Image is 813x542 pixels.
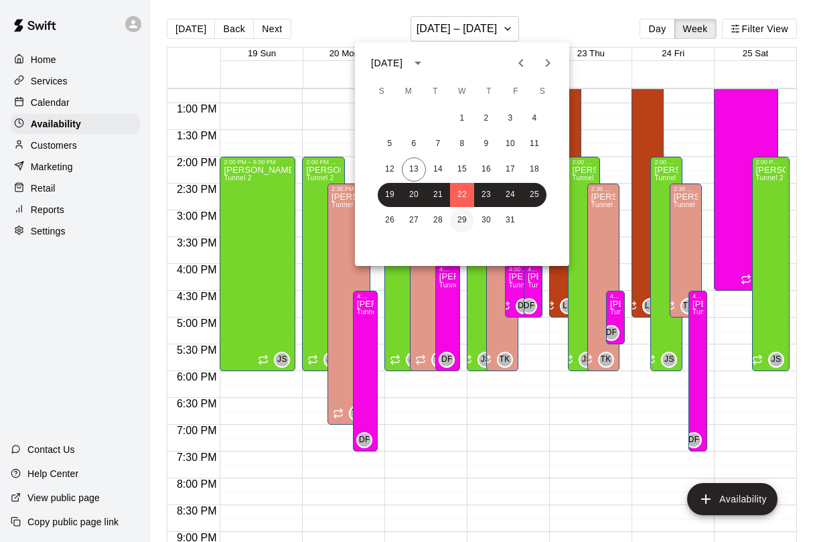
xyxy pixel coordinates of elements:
button: 17 [498,157,522,182]
button: calendar view is open, switch to year view [406,52,429,74]
button: Previous month [508,50,534,76]
span: Sunday [370,78,394,105]
button: 27 [402,208,426,232]
button: 13 [402,157,426,182]
button: 4 [522,107,546,131]
span: Monday [396,78,421,105]
button: 28 [426,208,450,232]
button: 9 [474,132,498,156]
div: [DATE] [371,56,402,70]
button: 22 [450,183,474,207]
button: 6 [402,132,426,156]
span: Tuesday [423,78,447,105]
button: 7 [426,132,450,156]
button: 29 [450,208,474,232]
button: 2 [474,107,498,131]
button: 19 [378,183,402,207]
button: 25 [522,183,546,207]
button: 5 [378,132,402,156]
button: 20 [402,183,426,207]
button: 18 [522,157,546,182]
span: Saturday [530,78,555,105]
button: 10 [498,132,522,156]
button: 15 [450,157,474,182]
button: Next month [534,50,561,76]
button: 11 [522,132,546,156]
button: 12 [378,157,402,182]
span: Thursday [477,78,501,105]
button: 8 [450,132,474,156]
button: 3 [498,107,522,131]
span: Friday [504,78,528,105]
span: Wednesday [450,78,474,105]
button: 14 [426,157,450,182]
button: 16 [474,157,498,182]
button: 23 [474,183,498,207]
button: 21 [426,183,450,207]
button: 26 [378,208,402,232]
button: 31 [498,208,522,232]
button: 1 [450,107,474,131]
button: 24 [498,183,522,207]
button: 30 [474,208,498,232]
